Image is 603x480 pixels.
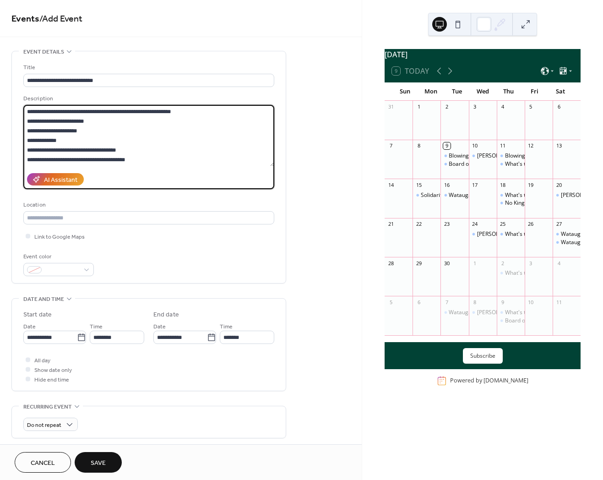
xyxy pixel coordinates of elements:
[472,181,478,188] div: 17
[387,221,394,228] div: 21
[440,309,468,316] div: Watauga Board of Elections Regular Meeting
[23,47,64,57] span: Event details
[449,191,559,199] div: Watauga Board of Commissioners Meeting
[415,142,422,149] div: 8
[443,299,450,305] div: 7
[27,420,61,431] span: Do not repeat
[385,49,581,60] div: [DATE]
[495,82,522,101] div: Thu
[39,10,82,28] span: / Add Event
[23,63,272,72] div: Title
[415,181,422,188] div: 15
[527,299,534,305] div: 10
[472,104,478,110] div: 3
[31,458,55,468] span: Cancel
[443,142,450,149] div: 9
[443,260,450,267] div: 30
[497,317,525,325] div: Board of Education Meeting
[449,160,520,168] div: Board of Education Meeting
[444,82,470,101] div: Tue
[483,377,528,385] a: [DOMAIN_NAME]
[387,260,394,267] div: 28
[463,348,503,364] button: Subscribe
[23,200,272,210] div: Location
[553,230,581,238] div: Watauga Democrat Fall Rally
[469,309,497,316] div: Boone Town Council
[90,322,103,332] span: Time
[472,221,478,228] div: 24
[500,142,506,149] div: 11
[415,221,422,228] div: 22
[15,452,71,473] button: Cancel
[555,181,562,188] div: 20
[440,152,468,160] div: Blowing Rock Town Council Meeting
[34,356,50,365] span: All day
[470,82,496,101] div: Wed
[387,181,394,188] div: 14
[555,260,562,267] div: 4
[505,199,575,207] div: No Kings Event Kick-Off Call
[440,191,468,199] div: Watauga Board of Commissioners Meeting
[500,181,506,188] div: 18
[497,309,525,316] div: What's the Plan? Indivisible Meeting (Virtual)
[415,260,422,267] div: 29
[527,181,534,188] div: 19
[527,260,534,267] div: 3
[500,299,506,305] div: 9
[477,230,581,238] div: [PERSON_NAME] Town Council Meetings
[555,221,562,228] div: 27
[23,94,272,104] div: Description
[469,152,497,160] div: Boone Town Council
[443,181,450,188] div: 16
[153,322,166,332] span: Date
[469,230,497,238] div: Boone Town Council Meetings
[387,104,394,110] div: 31
[387,142,394,149] div: 7
[472,142,478,149] div: 10
[413,191,440,199] div: Solidarity in Action
[555,104,562,110] div: 6
[500,104,506,110] div: 4
[477,309,555,316] div: [PERSON_NAME] Town Council
[555,142,562,149] div: 13
[220,322,233,332] span: Time
[527,142,534,149] div: 12
[443,221,450,228] div: 23
[91,458,106,468] span: Save
[392,82,418,101] div: Sun
[472,260,478,267] div: 1
[44,175,77,185] div: AI Assistant
[415,104,422,110] div: 1
[527,221,534,228] div: 26
[500,260,506,267] div: 2
[505,317,576,325] div: Board of Education Meeting
[555,299,562,305] div: 11
[421,191,468,199] div: Solidarity in Action
[34,365,72,375] span: Show date only
[497,152,525,160] div: Blowing Rock Chamber of Commerce- Ray Pickett
[23,402,72,412] span: Recurring event
[449,152,540,160] div: Blowing Rock Town Council Meeting
[27,173,84,185] button: AI Assistant
[497,230,525,238] div: What's the Plan? Indivisible Meeting (Virtual)
[547,82,573,101] div: Sat
[497,269,525,277] div: What's the Plan? Indivisible Meeting (Virtual)
[23,295,64,304] span: Date and time
[153,310,179,320] div: End date
[11,10,39,28] a: Events
[34,232,85,242] span: Link to Google Maps
[497,191,525,199] div: What's the Plan? Indivisible Meeting (Virtual)
[418,82,444,101] div: Mon
[553,191,581,199] div: Lincoln-Reagan Dinner: Jim Jordan
[23,310,52,320] div: Start date
[522,82,548,101] div: Fri
[449,309,563,316] div: Watauga Board of Elections Regular Meeting
[553,239,581,246] div: Watauga Democrat Fall Rally
[527,104,534,110] div: 5
[497,199,525,207] div: No Kings Event Kick-Off Call
[75,452,122,473] button: Save
[450,377,528,385] div: Powered by
[472,299,478,305] div: 8
[415,299,422,305] div: 6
